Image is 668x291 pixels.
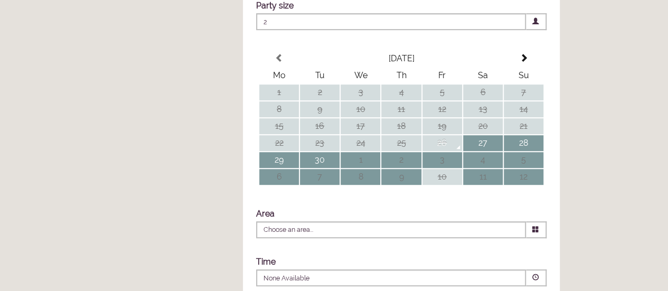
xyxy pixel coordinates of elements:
[300,135,340,151] td: 23
[275,54,284,62] span: Previous Month
[300,152,340,168] td: 30
[264,274,455,283] p: None Available
[341,118,380,134] td: 17
[519,54,528,62] span: Next Month
[341,101,380,117] td: 10
[300,169,340,185] td: 7
[341,169,380,185] td: 8
[341,85,380,100] td: 3
[381,152,421,168] td: 2
[381,118,421,134] td: 18
[300,51,503,67] th: Select Month
[422,169,462,185] td: 10
[259,152,299,168] td: 29
[422,101,462,117] td: 12
[259,135,299,151] td: 22
[256,209,275,219] label: Area
[341,135,380,151] td: 24
[381,169,421,185] td: 9
[381,101,421,117] td: 11
[259,85,299,100] td: 1
[504,118,543,134] td: 21
[504,85,543,100] td: 7
[463,85,503,100] td: 6
[341,152,380,168] td: 1
[381,135,421,151] td: 25
[504,152,543,168] td: 5
[300,85,340,100] td: 2
[463,169,503,185] td: 11
[422,85,462,100] td: 5
[422,118,462,134] td: 19
[422,68,462,83] th: Fr
[259,101,299,117] td: 8
[504,169,543,185] td: 12
[381,85,421,100] td: 4
[504,68,543,83] th: Su
[300,101,340,117] td: 9
[256,1,294,11] label: Party size
[422,152,462,168] td: 3
[256,257,276,267] label: Time
[463,68,503,83] th: Sa
[463,118,503,134] td: 20
[422,135,462,151] td: 26
[259,169,299,185] td: 6
[300,68,340,83] th: Tu
[504,135,543,151] td: 28
[504,101,543,117] td: 14
[256,13,526,30] span: 2
[259,118,299,134] td: 15
[259,68,299,83] th: Mo
[300,118,340,134] td: 16
[463,135,503,151] td: 27
[381,68,421,83] th: Th
[463,101,503,117] td: 13
[341,68,380,83] th: We
[463,152,503,168] td: 4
